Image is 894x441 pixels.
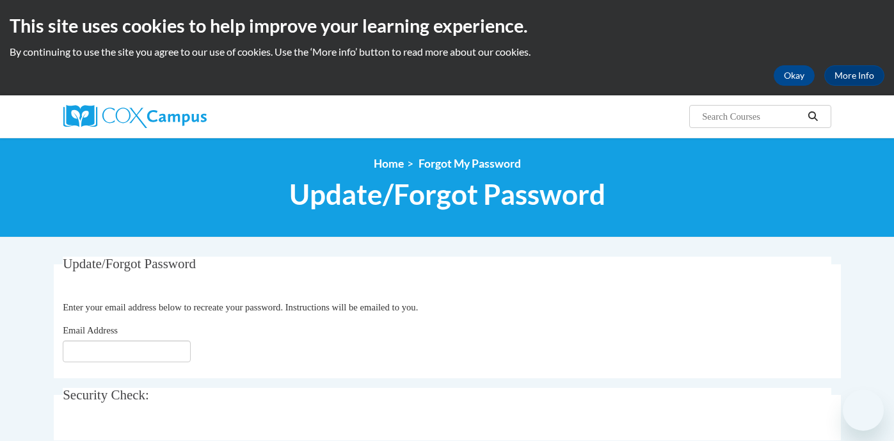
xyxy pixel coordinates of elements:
a: Home [374,157,404,170]
p: By continuing to use the site you agree to our use of cookies. Use the ‘More info’ button to read... [10,45,884,59]
a: Cox Campus [63,105,307,128]
iframe: Button to launch messaging window [843,390,884,431]
a: More Info [824,65,884,86]
input: Search Courses [701,109,803,124]
span: Update/Forgot Password [63,256,196,271]
h2: This site uses cookies to help improve your learning experience. [10,13,884,38]
button: Search [803,109,822,124]
span: Security Check: [63,387,149,403]
span: Enter your email address below to recreate your password. Instructions will be emailed to you. [63,302,418,312]
img: Cox Campus [63,105,207,128]
input: Email [63,341,191,362]
span: Update/Forgot Password [289,177,605,211]
span: Forgot My Password [419,157,521,170]
span: Email Address [63,325,118,335]
button: Okay [774,65,815,86]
